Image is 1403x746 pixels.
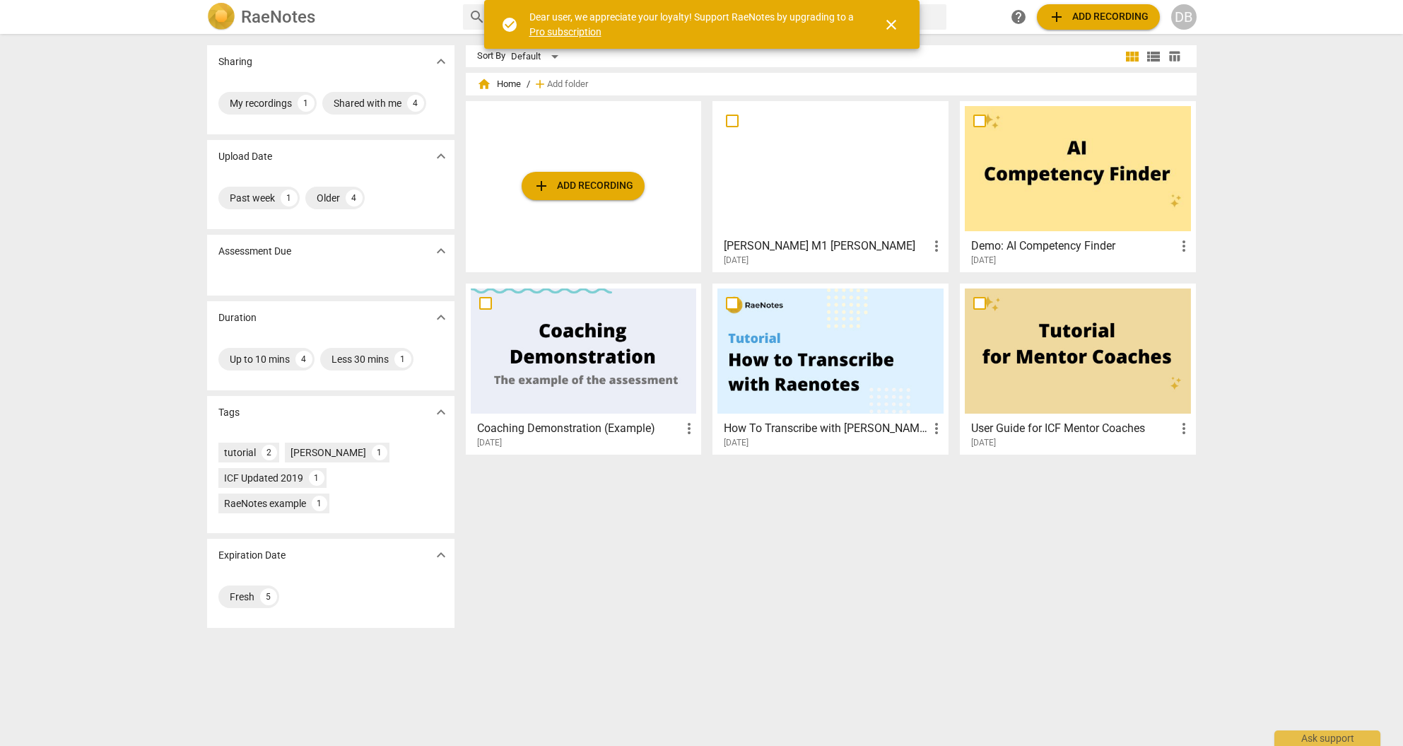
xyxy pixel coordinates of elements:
span: close [883,16,900,33]
span: Add folder [547,79,588,90]
span: more_vert [928,238,945,255]
div: Fresh [230,590,254,604]
a: LogoRaeNotes [207,3,452,31]
p: Sharing [218,54,252,69]
a: Help [1006,4,1031,30]
div: ICF Updated 2019 [224,471,303,485]
button: Close [874,8,908,42]
button: Show more [430,402,452,423]
div: Sort By [477,51,505,62]
span: view_module [1124,48,1141,65]
h3: Demo: AI Competency Finder [971,238,1175,255]
h2: RaeNotes [241,7,315,27]
div: Up to 10 mins [230,352,290,366]
a: User Guide for ICF Mentor Coaches[DATE] [965,289,1191,448]
span: expand_more [433,243,450,260]
h3: How To Transcribe with RaeNotes [724,420,928,437]
div: 4 [295,351,312,368]
div: 4 [346,190,363,206]
span: view_list [1145,48,1162,65]
span: search [469,8,486,25]
div: My recordings [230,96,292,110]
div: Shared with me [334,96,401,110]
img: Logo [207,3,235,31]
div: [PERSON_NAME] [290,445,366,460]
button: List view [1143,46,1164,67]
span: expand_more [433,148,450,165]
button: Show more [430,51,452,72]
span: more_vert [1175,420,1192,437]
span: add [533,177,550,194]
div: 5 [260,588,277,605]
span: [DATE] [971,437,996,449]
h3: User Guide for ICF Mentor Coaches [971,420,1175,437]
span: add [533,77,547,91]
h3: Danielle Belec M1 Penny Mancuso [724,238,928,255]
button: Show more [430,544,452,566]
div: Less 30 mins [331,352,389,366]
a: Coaching Demonstration (Example)[DATE] [471,289,697,448]
span: Add recording [533,177,633,194]
div: Ask support [1274,730,1380,746]
p: Tags [218,405,240,420]
button: Table view [1164,46,1185,67]
button: Upload [522,172,645,200]
p: Assessment Due [218,244,291,259]
span: Home [477,77,521,91]
div: Past week [230,191,275,205]
div: 4 [407,95,424,112]
h3: Coaching Demonstration (Example) [477,420,681,437]
button: Show more [430,240,452,262]
div: 1 [281,190,298,206]
span: home [477,77,491,91]
span: table_chart [1168,49,1181,63]
div: Default [511,45,563,68]
a: Pro subscription [529,26,601,37]
span: expand_more [433,547,450,564]
div: 1 [298,95,315,112]
p: Upload Date [218,149,272,164]
span: [DATE] [724,255,749,267]
span: more_vert [1175,238,1192,255]
span: check_circle [501,16,518,33]
span: / [527,79,530,90]
button: DB [1171,4,1197,30]
span: more_vert [928,420,945,437]
button: Show more [430,307,452,328]
div: Dear user, we appreciate your loyalty! Support RaeNotes by upgrading to a [529,10,857,39]
div: 1 [309,470,324,486]
div: Older [317,191,340,205]
div: RaeNotes example [224,496,306,511]
span: [DATE] [477,437,502,449]
span: help [1010,8,1027,25]
div: 1 [394,351,411,368]
span: more_vert [681,420,698,437]
span: Add recording [1048,8,1149,25]
button: Upload [1037,4,1160,30]
p: Duration [218,310,257,325]
span: [DATE] [971,255,996,267]
button: Show more [430,146,452,167]
div: 2 [262,445,277,460]
span: expand_more [433,309,450,326]
span: [DATE] [724,437,749,449]
div: 1 [372,445,387,460]
button: Tile view [1122,46,1143,67]
div: tutorial [224,445,256,460]
a: Demo: AI Competency Finder[DATE] [965,106,1191,266]
span: expand_more [433,53,450,70]
span: add [1048,8,1065,25]
p: Expiration Date [218,548,286,563]
div: 1 [312,496,327,511]
span: expand_more [433,404,450,421]
a: How To Transcribe with [PERSON_NAME][DATE] [717,289,944,448]
a: [PERSON_NAME] M1 [PERSON_NAME][DATE] [717,106,944,266]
